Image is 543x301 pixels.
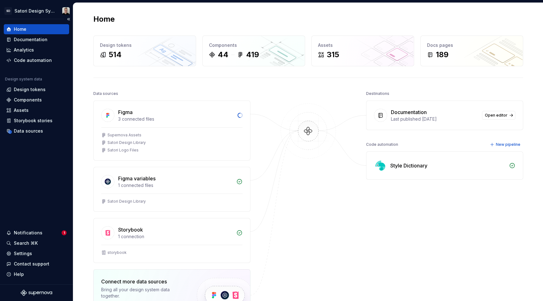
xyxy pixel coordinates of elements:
div: Assets [318,42,408,48]
button: Help [4,269,69,279]
div: Analytics [14,47,34,53]
a: Code automation [4,55,69,65]
a: Docs pages189 [420,36,523,66]
div: Notifications [14,230,42,236]
div: Storybook [118,226,143,233]
a: Figma variables1 connected filesSatori Design Library [93,167,250,212]
div: Search ⌘K [14,240,38,246]
a: Settings [4,249,69,259]
div: Satori Logo Files [107,148,139,153]
div: Supernova Assets [107,133,141,138]
a: Design tokens514 [93,36,196,66]
div: Data sources [93,89,118,98]
div: SD [4,7,12,15]
div: Last published [DATE] [391,116,478,122]
button: SDSatori Design SystemAlan Gornick [1,4,72,18]
a: Assets315 [311,36,414,66]
div: Storybook stories [14,118,52,124]
div: 1 connection [118,233,233,240]
div: Style Dictionary [390,162,427,169]
div: 189 [436,50,448,60]
button: Notifications1 [4,228,69,238]
div: Bring all your design system data together. [101,287,186,299]
button: Contact support [4,259,69,269]
div: Design tokens [14,86,46,93]
div: Connect more data sources [101,278,186,285]
div: Assets [14,107,29,113]
div: Components [209,42,299,48]
a: Open editor [482,111,515,120]
h2: Home [93,14,115,24]
a: Storybook1 connectionstorybook [93,218,250,263]
div: Docs pages [427,42,517,48]
span: New pipeline [496,142,520,147]
div: Satori Design Library [107,140,146,145]
a: Analytics [4,45,69,55]
a: Documentation [4,35,69,45]
div: Design tokens [100,42,189,48]
div: 419 [246,50,259,60]
div: 44 [218,50,228,60]
div: Figma [118,108,133,116]
div: Code automation [14,57,52,63]
a: Home [4,24,69,34]
a: Components [4,95,69,105]
a: Data sources [4,126,69,136]
div: Settings [14,250,32,257]
span: Open editor [485,113,507,118]
div: 514 [109,50,122,60]
div: 1 connected files [118,182,233,189]
button: New pipeline [488,140,523,149]
button: Collapse sidebar [64,15,73,24]
div: Satori Design System [14,8,55,14]
a: Components44419 [202,36,305,66]
a: Design tokens [4,85,69,95]
div: Figma variables [118,175,156,182]
div: Code automation [366,140,398,149]
div: Data sources [14,128,43,134]
div: Home [14,26,26,32]
div: Documentation [14,36,47,43]
div: storybook [107,250,127,255]
div: 3 connected files [118,116,234,122]
a: Figma3 connected filesSupernova AssetsSatori Design LibrarySatori Logo Files [93,101,250,161]
div: Contact support [14,261,49,267]
span: 1 [62,230,67,235]
div: Destinations [366,89,389,98]
button: Search ⌘K [4,238,69,248]
a: Assets [4,105,69,115]
div: Help [14,271,24,277]
img: Alan Gornick [62,7,70,15]
div: Satori Design Library [107,199,146,204]
svg: Supernova Logo [21,290,52,296]
div: Design system data [5,77,42,82]
div: Components [14,97,42,103]
div: 315 [327,50,339,60]
div: Documentation [391,108,427,116]
a: Storybook stories [4,116,69,126]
